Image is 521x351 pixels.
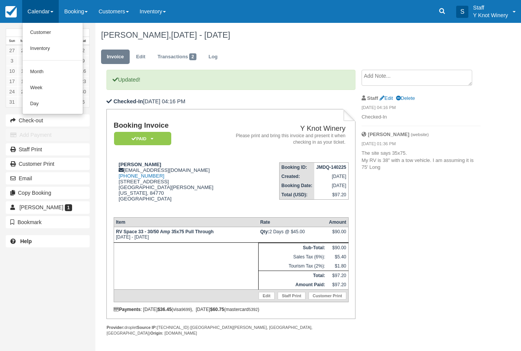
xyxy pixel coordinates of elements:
[23,64,83,80] a: Month
[23,96,83,112] a: Day
[23,25,83,41] a: Customer
[22,23,83,114] ul: Calendar
[23,41,83,57] a: Inventory
[23,80,83,96] a: Week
